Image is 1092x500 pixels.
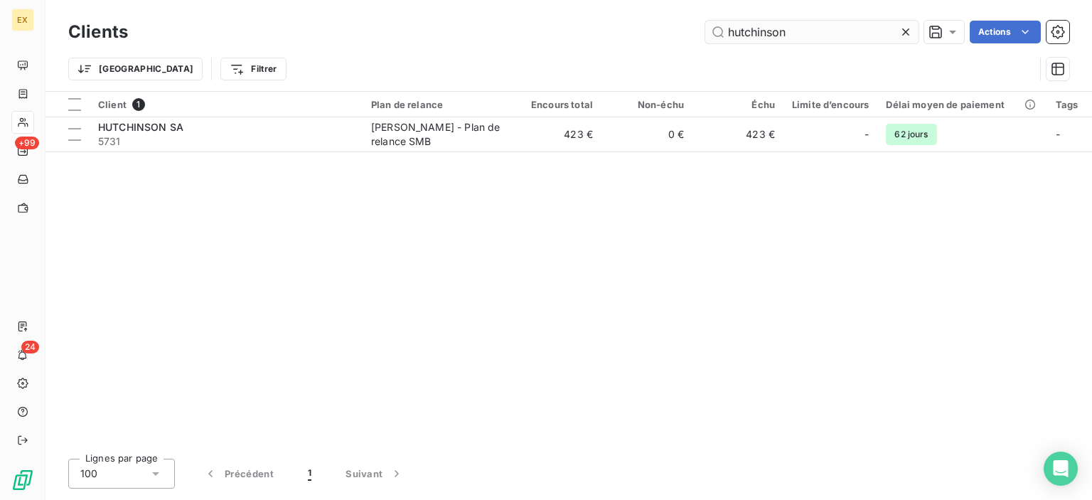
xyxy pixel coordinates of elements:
button: [GEOGRAPHIC_DATA] [68,58,203,80]
button: 1 [291,459,328,489]
span: HUTCHINSON SA [98,121,183,133]
div: [PERSON_NAME] - Plan de relance SMB [371,120,502,149]
span: 1 [132,98,145,111]
span: 100 [80,467,97,481]
div: Non-échu [610,99,684,110]
div: EX [11,9,34,31]
button: Actions [970,21,1041,43]
span: 1 [308,467,311,481]
div: Open Intercom Messenger [1044,452,1078,486]
div: Limite d’encours [792,99,869,110]
button: Suivant [328,459,421,489]
a: +99 [11,139,33,162]
span: 62 jours [886,124,936,145]
button: Précédent [186,459,291,489]
div: Délai moyen de paiement [886,99,1038,110]
td: 423 € [692,117,783,151]
h3: Clients [68,19,128,45]
div: Échu [701,99,775,110]
span: - [1056,128,1060,140]
span: Client [98,99,127,110]
td: 0 € [601,117,692,151]
span: 5731 [98,134,354,149]
img: Logo LeanPay [11,469,34,491]
span: - [864,127,869,142]
td: 423 € [510,117,601,151]
span: 24 [21,341,39,353]
input: Rechercher [705,21,919,43]
div: Encours total [519,99,593,110]
div: Plan de relance [371,99,502,110]
span: +99 [15,137,39,149]
button: Filtrer [220,58,286,80]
